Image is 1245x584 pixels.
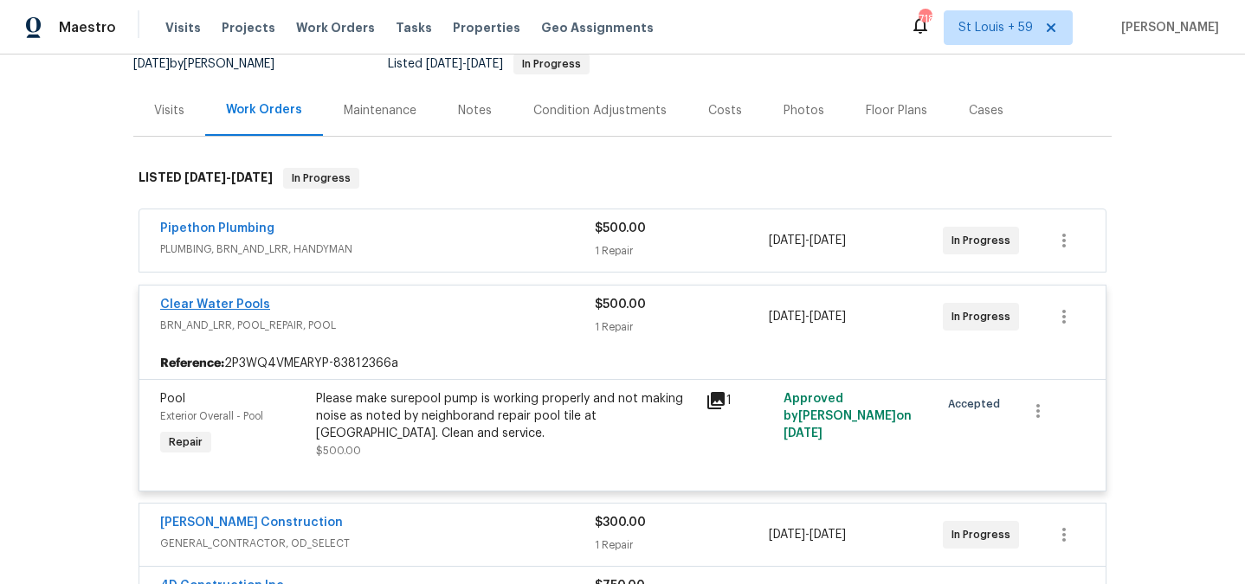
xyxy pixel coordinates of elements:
span: - [426,58,503,70]
div: 2P3WQ4VMEARYP-83812366a [139,348,1106,379]
div: 1 Repair [595,318,769,336]
div: by [PERSON_NAME] [133,54,295,74]
span: $500.00 [595,222,646,234]
span: - [184,171,273,183]
div: Costs [708,102,742,119]
b: Reference: [160,355,224,372]
span: In Progress [951,526,1017,543]
span: Visits [165,19,201,36]
div: Maintenance [344,102,416,119]
h6: LISTED [139,168,273,189]
span: [DATE] [784,427,822,440]
span: [DATE] [769,311,805,323]
div: Condition Adjustments [533,102,667,119]
span: GENERAL_CONTRACTOR, OD_SELECT [160,535,595,552]
div: Notes [458,102,492,119]
a: Pipethon Plumbing [160,222,274,234]
span: In Progress [285,170,358,187]
span: Work Orders [296,19,375,36]
span: Approved by [PERSON_NAME] on [784,393,912,440]
div: Visits [154,102,184,119]
div: Work Orders [226,101,302,119]
div: 1 Repair [595,242,769,260]
span: [DATE] [810,234,846,247]
div: LISTED [DATE]-[DATE]In Progress [133,151,1112,206]
a: Clear Water Pools [160,298,270,311]
span: [DATE] [231,171,273,183]
span: [DATE] [810,311,846,323]
span: [DATE] [810,529,846,541]
span: - [769,308,846,325]
span: Accepted [948,395,1007,413]
a: [PERSON_NAME] Construction [160,517,343,529]
span: PLUMBING, BRN_AND_LRR, HANDYMAN [160,241,595,258]
span: [DATE] [426,58,462,70]
span: [DATE] [467,58,503,70]
span: [DATE] [184,171,226,183]
div: Photos [784,102,824,119]
span: - [769,232,846,249]
span: BRN_AND_LRR, POOL_REPAIR, POOL [160,317,595,334]
span: Tasks [396,22,432,34]
span: In Progress [951,232,1017,249]
span: [PERSON_NAME] [1114,19,1219,36]
div: 1 Repair [595,536,769,554]
div: 1 [706,390,773,411]
span: Properties [453,19,520,36]
span: Listed [388,58,590,70]
div: Cases [969,102,1003,119]
div: 718 [919,10,931,28]
span: $500.00 [316,446,361,456]
span: Projects [222,19,275,36]
span: St Louis + 59 [958,19,1033,36]
span: Exterior Overall - Pool [160,411,263,421]
span: Maestro [59,19,116,36]
span: Repair [162,433,210,451]
span: In Progress [951,308,1017,325]
span: $500.00 [595,298,646,311]
span: Pool [160,393,185,405]
span: $300.00 [595,517,646,529]
span: [DATE] [133,58,170,70]
span: Geo Assignments [541,19,654,36]
span: [DATE] [769,234,805,247]
div: Please make surepool pump is working properly and not making noise as noted by neighborand repair... [316,390,695,442]
span: [DATE] [769,529,805,541]
span: In Progress [515,59,588,69]
div: Floor Plans [866,102,927,119]
span: - [769,526,846,543]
